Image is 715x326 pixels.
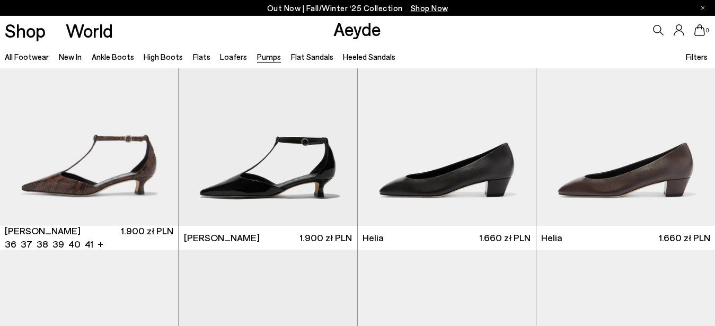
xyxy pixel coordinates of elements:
[411,3,448,13] span: Navigate to /collections/new-in
[68,237,81,251] li: 40
[52,237,64,251] li: 39
[179,2,357,226] img: Liz T-Bar Pumps
[5,52,49,61] a: All Footwear
[121,224,173,251] span: 1.900 zł PLN
[37,237,48,251] li: 38
[694,24,705,36] a: 0
[178,2,356,226] img: Liz T-Bar Pumps
[144,52,183,61] a: High Boots
[5,224,81,237] span: [PERSON_NAME]
[541,231,562,244] span: Helia
[358,226,536,250] a: Helia 1.660 zł PLN
[179,226,357,250] a: [PERSON_NAME] 1.900 zł PLN
[299,231,352,244] span: 1.900 zł PLN
[220,52,247,61] a: Loafers
[363,231,384,244] span: Helia
[85,237,93,251] li: 41
[98,236,103,251] li: +
[5,21,46,40] a: Shop
[178,2,356,226] div: 2 / 6
[659,231,710,244] span: 1.660 zł PLN
[5,237,90,251] ul: variant
[21,237,32,251] li: 37
[686,52,708,61] span: Filters
[479,231,531,244] span: 1.660 zł PLN
[59,52,82,61] a: New In
[291,52,333,61] a: Flat Sandals
[66,21,113,40] a: World
[343,52,395,61] a: Heeled Sandals
[705,28,710,33] span: 0
[536,226,715,250] a: Helia 1.660 zł PLN
[92,52,134,61] a: Ankle Boots
[257,52,281,61] a: Pumps
[193,52,210,61] a: Flats
[536,2,715,226] img: Helia Low-Cut Pumps
[5,237,16,251] li: 36
[358,2,536,226] img: Helia Low-Cut Pumps
[267,2,448,15] p: Out Now | Fall/Winter ‘25 Collection
[333,17,381,40] a: Aeyde
[184,231,260,244] span: [PERSON_NAME]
